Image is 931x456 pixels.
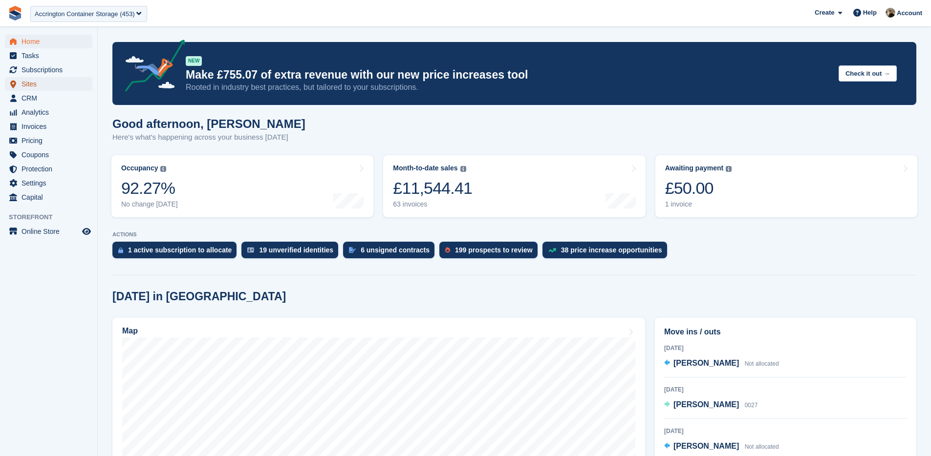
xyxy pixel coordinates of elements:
img: verify_identity-adf6edd0f0f0b5bbfe63781bf79b02c33cf7c696d77639b501bdc392416b5a36.svg [247,247,254,253]
span: Protection [22,162,80,176]
span: Not allocated [745,360,779,367]
div: 19 unverified identities [259,246,333,254]
span: [PERSON_NAME] [673,400,739,409]
span: Settings [22,176,80,190]
a: menu [5,134,92,147]
span: [PERSON_NAME] [673,442,739,450]
a: menu [5,63,92,77]
a: menu [5,225,92,238]
div: £11,544.41 [393,178,472,198]
a: Preview store [81,226,92,237]
img: icon-info-grey-7440780725fd019a000dd9b08b2336e03edf1995a4989e88bcd33f0948082b44.svg [160,166,166,172]
div: Month-to-date sales [393,164,457,172]
img: prospect-51fa495bee0391a8d652442698ab0144808aea92771e9ea1ae160a38d050c398.svg [445,247,450,253]
div: No change [DATE] [121,200,178,208]
span: Invoices [22,120,80,133]
div: 199 prospects to review [455,246,533,254]
img: Oliver Bruce [886,8,895,18]
p: Rooted in industry best practices, but tailored to your subscriptions. [186,82,831,93]
div: £50.00 [665,178,732,198]
p: ACTIONS [112,231,916,238]
div: 1 invoice [665,200,732,208]
span: Online Store [22,225,80,238]
a: menu [5,176,92,190]
a: [PERSON_NAME] Not allocated [664,440,779,453]
span: Capital [22,190,80,204]
a: 6 unsigned contracts [343,242,439,263]
a: menu [5,35,92,48]
div: 6 unsigned contracts [361,246,430,254]
h2: Move ins / outs [664,326,907,338]
span: Analytics [22,105,80,119]
h2: [DATE] in [GEOGRAPHIC_DATA] [112,290,286,303]
span: Not allocated [745,443,779,450]
a: menu [5,162,92,176]
span: Tasks [22,49,80,62]
span: Subscriptions [22,63,80,77]
div: NEW [186,56,202,66]
img: active_subscription_to_allocate_icon-d502201f5373d7db506a760aba3b589e785aa758c864c3986d89f69b8ff3... [118,247,123,253]
img: stora-icon-8386f47178a22dfd0bd8f6a31ec36ba5ce8667c1dd55bd0f319d3a0aa187defe.svg [8,6,22,21]
button: Check it out → [839,65,897,82]
a: Occupancy 92.27% No change [DATE] [111,155,373,217]
div: Accrington Container Storage (453) [35,9,135,19]
span: [PERSON_NAME] [673,359,739,367]
h2: Map [122,327,138,335]
h1: Good afternoon, [PERSON_NAME] [112,117,305,130]
a: Month-to-date sales £11,544.41 63 invoices [383,155,645,217]
a: menu [5,105,92,119]
span: Pricing [22,134,80,147]
span: Help [863,8,877,18]
a: menu [5,49,92,62]
span: 0027 [745,402,758,409]
a: menu [5,148,92,162]
div: Awaiting payment [665,164,724,172]
span: Coupons [22,148,80,162]
div: 63 invoices [393,200,472,208]
div: [DATE] [664,385,907,394]
div: 92.27% [121,178,178,198]
img: icon-info-grey-7440780725fd019a000dd9b08b2336e03edf1995a4989e88bcd33f0948082b44.svg [460,166,466,172]
div: 1 active subscription to allocate [128,246,232,254]
span: Storefront [9,212,97,222]
img: contract_signature_icon-13c848040528278c33f63329250d36e43548de30e8caae1d1a13099fd9432cc5.svg [349,247,356,253]
img: price_increase_opportunities-93ffe204e8149a01c8c9dc8f82e8f89637d9d84a8eef4429ea346261dce0b2c0.svg [548,248,556,252]
a: 38 price increase opportunities [542,242,672,263]
p: Make £755.07 of extra revenue with our new price increases tool [186,68,831,82]
a: menu [5,91,92,105]
div: [DATE] [664,344,907,352]
a: menu [5,120,92,133]
img: icon-info-grey-7440780725fd019a000dd9b08b2336e03edf1995a4989e88bcd33f0948082b44.svg [726,166,732,172]
a: Awaiting payment £50.00 1 invoice [655,155,917,217]
a: [PERSON_NAME] Not allocated [664,357,779,370]
span: Create [815,8,834,18]
span: Account [897,8,922,18]
a: 199 prospects to review [439,242,542,263]
a: 19 unverified identities [241,242,343,263]
span: CRM [22,91,80,105]
div: Occupancy [121,164,158,172]
p: Here's what's happening across your business [DATE] [112,132,305,143]
div: 38 price increase opportunities [561,246,662,254]
span: Sites [22,77,80,91]
div: [DATE] [664,427,907,435]
a: 1 active subscription to allocate [112,242,241,263]
a: [PERSON_NAME] 0027 [664,399,758,412]
span: Home [22,35,80,48]
img: price-adjustments-announcement-icon-8257ccfd72463d97f412b2fc003d46551f7dbcb40ab6d574587a9cd5c0d94... [117,40,185,95]
a: menu [5,190,92,204]
a: menu [5,77,92,91]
